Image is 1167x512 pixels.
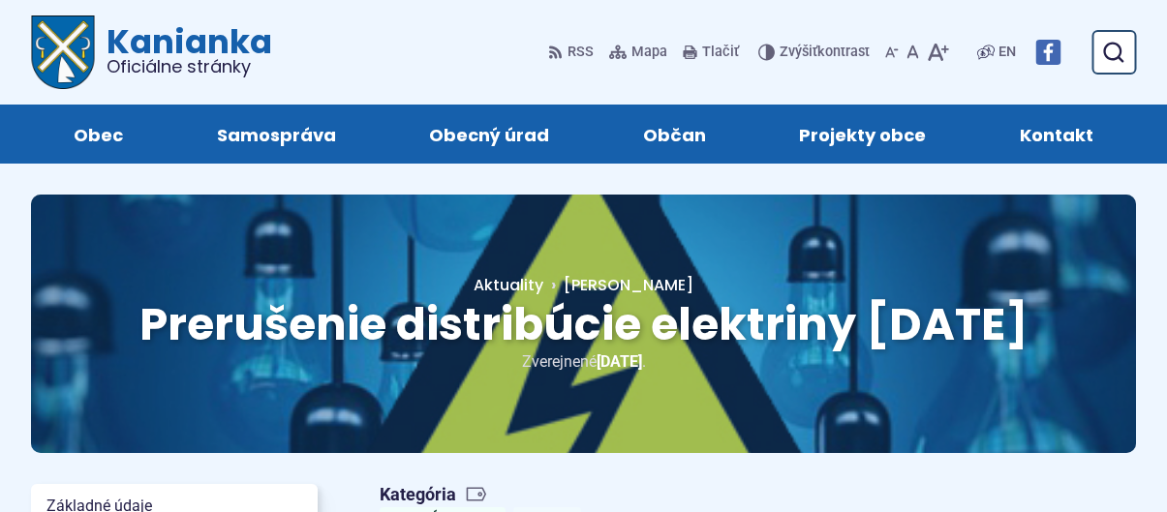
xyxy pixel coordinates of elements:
a: Obec [46,105,151,164]
span: Tlačiť [702,45,739,61]
img: Prejsť na domovskú stránku [31,15,95,89]
p: Zverejnené . [93,348,1074,375]
span: Samospráva [217,105,336,164]
span: Kontakt [1020,105,1093,164]
span: Mapa [631,41,667,64]
span: Obecný úrad [429,105,549,164]
a: [PERSON_NAME] [543,274,693,296]
span: Občan [643,105,706,164]
span: Kanianka [95,25,272,75]
span: RSS [568,41,594,64]
span: [DATE] [597,352,642,371]
button: Nastaviť pôvodnú veľkosť písma [903,32,923,73]
span: Projekty obce [799,105,926,164]
img: Prejsť na Facebook stránku [1035,40,1060,65]
a: Logo Kanianka, prejsť na domovskú stránku. [31,15,272,89]
a: Kontakt [993,105,1121,164]
a: Projekty obce [772,105,954,164]
span: Oficiálne stránky [107,58,272,75]
span: Prerušenie distribúcie elektriny [DATE] [139,293,1029,355]
span: kontrast [780,45,870,61]
a: RSS [548,32,598,73]
a: Občan [616,105,734,164]
button: Tlačiť [679,32,743,73]
span: Zvýšiť [780,44,817,60]
a: Aktuality [474,274,543,296]
span: EN [998,41,1016,64]
a: Obecný úrad [402,105,577,164]
button: Zmenšiť veľkosť písma [881,32,903,73]
a: EN [995,41,1020,64]
span: Obec [74,105,123,164]
button: Zväčšiť veľkosť písma [923,32,953,73]
button: Zvýšiťkontrast [758,32,874,73]
a: Samospráva [190,105,364,164]
span: [PERSON_NAME] [564,274,693,296]
span: Kategória [380,484,589,506]
a: Mapa [605,32,671,73]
